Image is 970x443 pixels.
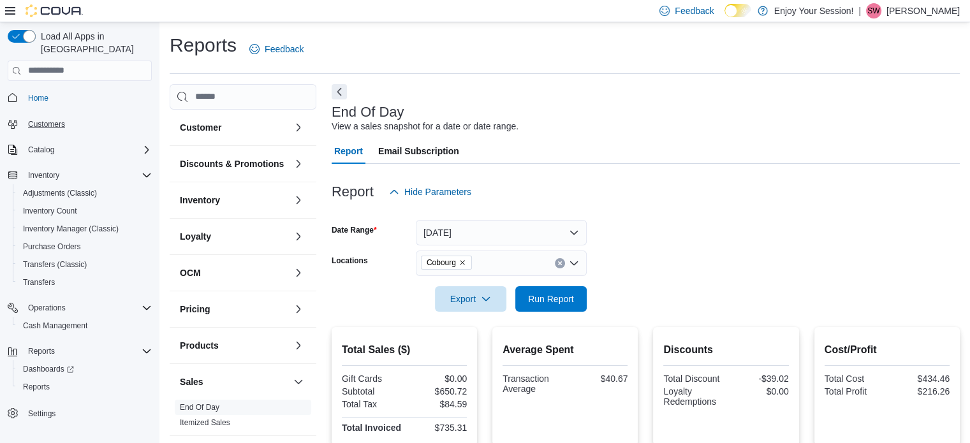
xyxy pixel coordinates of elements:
[18,275,60,290] a: Transfers
[427,256,456,269] span: Cobourg
[180,303,210,316] h3: Pricing
[180,194,220,207] h3: Inventory
[23,91,54,106] a: Home
[291,156,306,171] button: Discounts & Promotions
[404,185,471,198] span: Hide Parameters
[886,3,960,18] p: [PERSON_NAME]
[18,257,92,272] a: Transfers (Classic)
[13,184,157,202] button: Adjustments (Classic)
[569,258,579,268] button: Open list of options
[18,221,124,236] a: Inventory Manager (Classic)
[18,185,102,201] a: Adjustments (Classic)
[407,386,467,396] div: $650.72
[291,192,306,208] button: Inventory
[568,374,628,384] div: $40.67
[858,3,861,18] p: |
[443,286,499,312] span: Export
[180,418,230,428] span: Itemized Sales
[18,318,92,333] a: Cash Management
[13,273,157,291] button: Transfers
[459,259,466,266] button: Remove Cobourg from selection in this group
[180,375,288,388] button: Sales
[384,179,476,205] button: Hide Parameters
[13,202,157,220] button: Inventory Count
[13,378,157,396] button: Reports
[23,344,152,359] span: Reports
[180,121,221,134] h3: Customer
[18,203,82,219] a: Inventory Count
[180,375,203,388] h3: Sales
[23,142,152,157] span: Catalog
[407,399,467,409] div: $84.59
[180,402,219,412] span: End Of Day
[729,386,789,396] div: $0.00
[342,386,402,396] div: Subtotal
[724,4,751,17] input: Dark Mode
[825,374,885,384] div: Total Cost
[3,403,157,422] button: Settings
[28,119,65,129] span: Customers
[416,220,587,245] button: [DATE]
[23,168,64,183] button: Inventory
[18,318,152,333] span: Cash Management
[890,386,950,396] div: $216.26
[421,256,472,270] span: Cobourg
[890,374,950,384] div: $434.46
[28,145,54,155] span: Catalog
[23,321,87,331] span: Cash Management
[663,342,788,358] h2: Discounts
[334,138,363,164] span: Report
[291,374,306,389] button: Sales
[663,374,723,384] div: Total Discount
[332,120,518,133] div: View a sales snapshot for a date or date range.
[23,259,87,270] span: Transfers (Classic)
[555,258,565,268] button: Clear input
[23,242,81,252] span: Purchase Orders
[13,220,157,238] button: Inventory Manager (Classic)
[503,342,628,358] h2: Average Spent
[13,360,157,378] a: Dashboards
[180,266,288,279] button: OCM
[13,317,157,335] button: Cash Management
[180,157,284,170] h3: Discounts & Promotions
[18,379,55,395] a: Reports
[407,374,467,384] div: $0.00
[332,84,347,99] button: Next
[28,409,55,419] span: Settings
[18,203,152,219] span: Inventory Count
[23,277,55,287] span: Transfers
[3,89,157,107] button: Home
[332,225,377,235] label: Date Range
[18,185,152,201] span: Adjustments (Classic)
[23,224,119,234] span: Inventory Manager (Classic)
[342,423,401,433] strong: Total Invoiced
[23,344,60,359] button: Reports
[503,374,562,394] div: Transaction Average
[18,361,152,377] span: Dashboards
[180,339,288,352] button: Products
[663,386,723,407] div: Loyalty Redemptions
[342,399,402,409] div: Total Tax
[332,105,404,120] h3: End Of Day
[867,3,879,18] span: SW
[291,120,306,135] button: Customer
[291,301,306,317] button: Pricing
[23,405,152,421] span: Settings
[180,194,288,207] button: Inventory
[28,93,48,103] span: Home
[28,170,59,180] span: Inventory
[3,342,157,360] button: Reports
[13,238,157,256] button: Purchase Orders
[170,33,237,58] h1: Reports
[18,239,152,254] span: Purchase Orders
[825,342,950,358] h2: Cost/Profit
[866,3,881,18] div: Sarah Wilson
[291,338,306,353] button: Products
[180,418,230,427] a: Itemized Sales
[378,138,459,164] span: Email Subscription
[23,90,152,106] span: Home
[265,43,304,55] span: Feedback
[18,257,152,272] span: Transfers (Classic)
[18,275,152,290] span: Transfers
[23,188,97,198] span: Adjustments (Classic)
